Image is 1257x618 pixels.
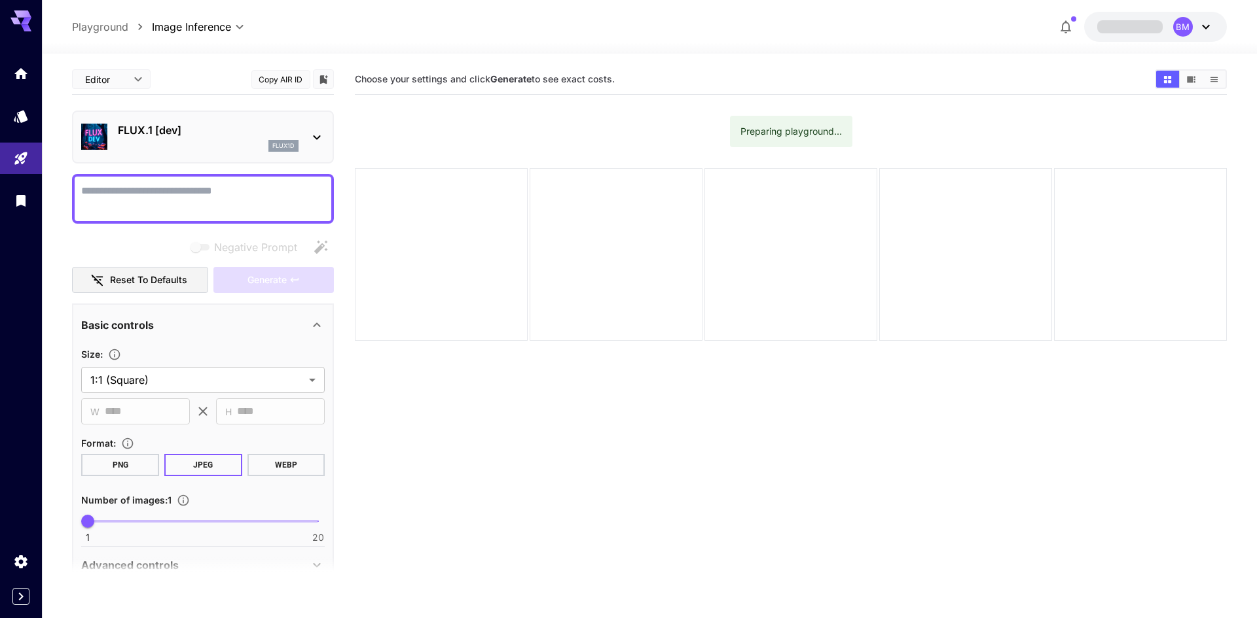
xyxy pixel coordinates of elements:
span: Editor [85,73,126,86]
p: FLUX.1 [dev] [118,122,299,138]
span: Number of images : 1 [81,494,172,506]
span: Size : [81,349,103,360]
button: PNG [81,454,159,476]
button: Expand sidebar [12,588,29,605]
div: Settings [13,553,29,570]
div: Playground [13,150,29,167]
button: Reset to defaults [72,267,208,294]
span: 1:1 (Square) [90,372,304,388]
div: BM [1173,17,1193,37]
div: Show media in grid viewShow media in video viewShow media in list view [1155,69,1227,89]
button: JPEG [164,454,242,476]
div: Preparing playground... [740,120,842,143]
button: WEBP [247,454,325,476]
span: 1 [86,531,90,544]
button: Show media in grid view [1156,71,1179,88]
b: Generate [490,73,532,84]
button: Show media in list view [1203,71,1226,88]
div: Advanced controls [81,549,325,581]
button: Specify how many images to generate in a single request. Each image generation will be charged se... [172,494,195,507]
div: Basic controls [81,309,325,341]
div: FLUX.1 [dev]flux1d [81,117,325,157]
button: Copy AIR ID [251,70,310,89]
span: Format : [81,438,116,449]
div: Library [13,192,29,209]
span: H [225,404,232,419]
button: Adjust the dimensions of the generated image by specifying its width and height in pixels, or sel... [103,348,126,361]
span: W [90,404,100,419]
span: Image Inference [152,19,231,35]
div: Home [13,65,29,82]
button: Add to library [318,71,329,87]
span: Negative prompts are not compatible with the selected model. [188,239,308,255]
span: Negative Prompt [214,239,297,255]
span: 20 [312,531,324,544]
button: Show media in video view [1180,71,1203,88]
button: Choose the file format for the output image. [116,437,139,450]
a: Playground [72,19,128,35]
p: Basic controls [81,317,154,333]
button: BM [1084,12,1227,42]
div: Models [13,108,29,124]
p: flux1d [272,141,295,150]
span: Choose your settings and click to see exact costs. [355,73,615,84]
nav: breadcrumb [72,19,152,35]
